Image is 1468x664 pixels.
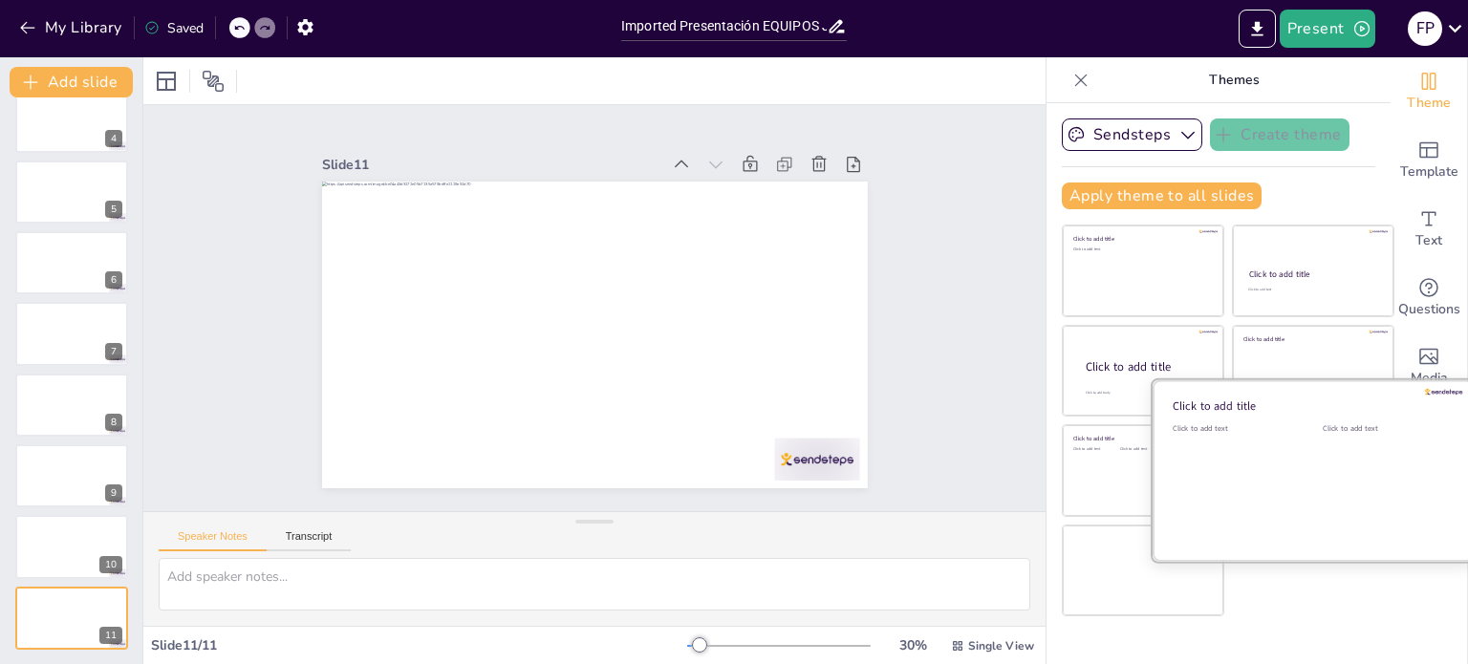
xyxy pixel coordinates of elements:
div: Slide 11 / 11 [151,636,687,654]
div: Click to add text [1173,423,1294,434]
div: 7 [15,302,128,365]
span: Text [1415,230,1442,251]
button: Sendsteps [1062,118,1202,151]
div: F P [1408,11,1442,46]
button: Export to PowerPoint [1239,10,1276,48]
div: 30 % [890,636,936,654]
span: Template [1400,161,1458,182]
div: Click to add text [1248,288,1375,292]
button: Transcript [267,530,352,551]
div: Slide 11 [337,128,677,182]
div: 10 [15,515,128,578]
div: 11 [99,627,122,644]
div: Click to add text [1073,247,1210,252]
div: 9 [15,444,128,507]
input: Insert title [621,12,827,40]
div: 4 [105,130,122,147]
span: Theme [1407,93,1451,114]
div: 6 [105,271,122,289]
button: Speaker Notes [159,530,267,551]
button: My Library [14,12,130,43]
div: Add text boxes [1391,195,1467,264]
button: Present [1280,10,1375,48]
div: Click to add title [1173,398,1446,414]
div: Click to add title [1243,334,1380,342]
div: 10 [99,556,122,573]
div: 9 [105,484,122,502]
div: Click to add text [1073,447,1116,452]
div: 7 [105,343,122,360]
div: 5 [105,201,122,218]
button: Apply theme to all slides [1062,182,1262,209]
span: Position [202,70,225,93]
div: 6 [15,231,128,294]
span: Media [1411,368,1448,389]
div: 5 [15,161,128,224]
div: 8 [105,414,122,431]
div: Click to add text [1120,447,1163,452]
p: Themes [1096,57,1371,103]
button: Add slide [10,67,133,97]
div: Click to add title [1073,235,1210,243]
div: Add images, graphics, shapes or video [1391,332,1467,401]
div: Click to add title [1249,268,1376,280]
div: Add ready made slides [1391,126,1467,195]
div: 11 [15,587,128,650]
div: Get real-time input from your audience [1391,264,1467,332]
button: F P [1408,10,1442,48]
div: Click to add text [1323,423,1444,434]
span: Questions [1398,299,1460,320]
div: Click to add body [1086,391,1206,396]
div: Click to add title [1086,359,1208,375]
button: Create theme [1210,118,1349,151]
span: Single View [968,638,1034,653]
div: 4 [15,89,128,152]
div: Click to add title [1073,435,1210,442]
div: Layout [151,66,182,96]
div: Change the overall theme [1391,57,1467,126]
div: 8 [15,374,128,437]
div: Saved [144,19,204,37]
